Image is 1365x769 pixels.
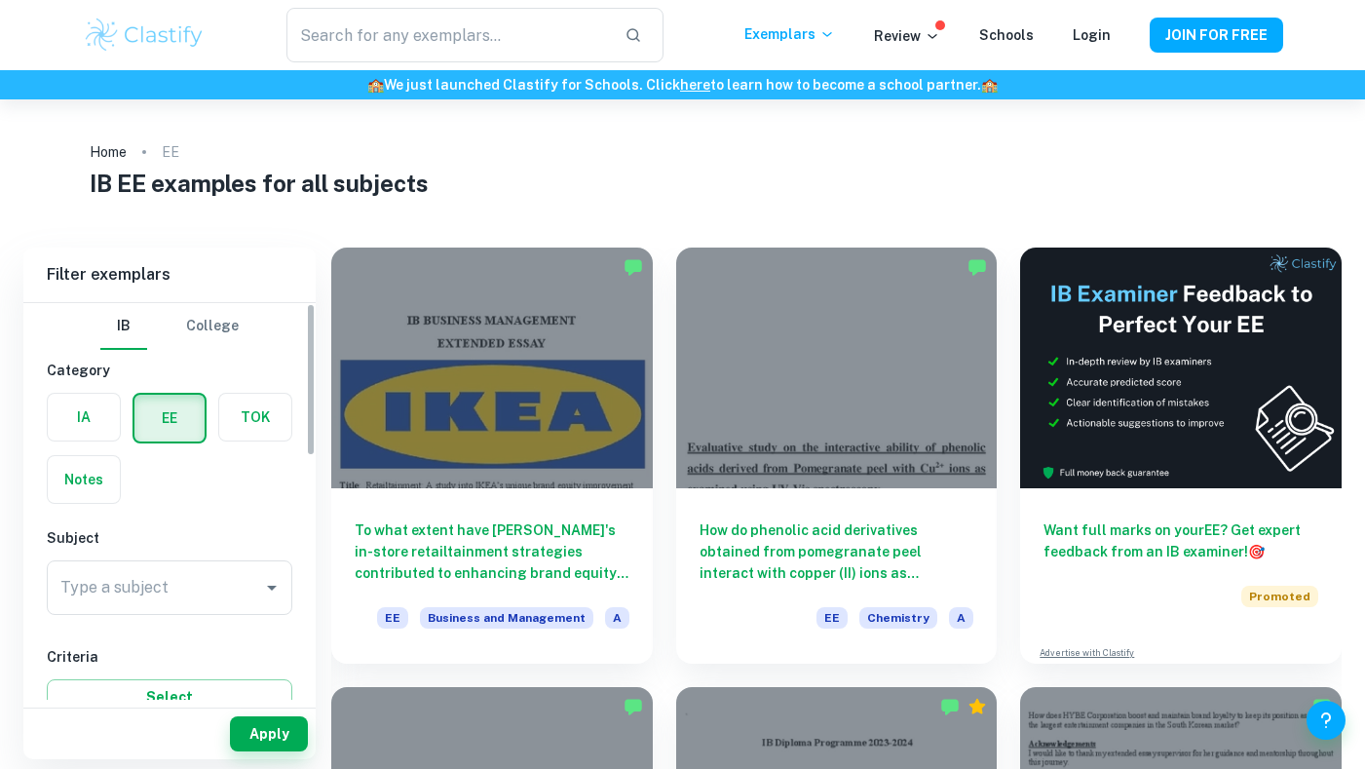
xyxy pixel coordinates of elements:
[90,166,1276,201] h1: IB EE examples for all subjects
[1241,586,1318,607] span: Promoted
[1307,701,1346,740] button: Help and Feedback
[967,257,987,277] img: Marked
[48,456,120,503] button: Notes
[90,138,127,166] a: Home
[230,716,308,751] button: Apply
[48,394,120,441] button: IA
[605,607,629,629] span: A
[744,23,835,45] p: Exemplars
[1043,519,1318,562] h6: Want full marks on your EE ? Get expert feedback from an IB examiner!
[47,360,292,381] h6: Category
[134,395,205,442] button: EE
[4,74,1361,96] h6: We just launched Clastify for Schools. Click to learn how to become a school partner.
[286,8,608,62] input: Search for any exemplars...
[355,519,629,584] h6: To what extent have [PERSON_NAME]'s in-store retailtainment strategies contributed to enhancing b...
[859,607,937,629] span: Chemistry
[949,607,973,629] span: A
[186,303,239,350] button: College
[47,679,292,714] button: Select
[1312,697,1332,716] img: Marked
[1150,18,1283,53] button: JOIN FOR FREE
[816,607,848,629] span: EE
[1020,248,1342,488] img: Thumbnail
[420,607,593,629] span: Business and Management
[47,527,292,549] h6: Subject
[967,697,987,716] div: Premium
[83,16,207,55] img: Clastify logo
[367,77,384,93] span: 🏫
[258,574,285,601] button: Open
[874,25,940,47] p: Review
[1040,646,1134,660] a: Advertise with Clastify
[979,27,1034,43] a: Schools
[219,394,291,441] button: TOK
[377,607,408,629] span: EE
[680,77,710,93] a: here
[940,697,960,716] img: Marked
[1248,544,1265,559] span: 🎯
[23,248,316,302] h6: Filter exemplars
[100,303,239,350] div: Filter type choice
[700,519,974,584] h6: How do phenolic acid derivatives obtained from pomegranate peel interact with copper (II) ions as...
[47,646,292,668] h6: Criteria
[331,248,653,664] a: To what extent have [PERSON_NAME]'s in-store retailtainment strategies contributed to enhancing b...
[162,141,179,163] p: EE
[100,303,147,350] button: IB
[676,248,998,664] a: How do phenolic acid derivatives obtained from pomegranate peel interact with copper (II) ions as...
[624,257,643,277] img: Marked
[981,77,998,93] span: 🏫
[1073,27,1111,43] a: Login
[1020,248,1342,664] a: Want full marks on yourEE? Get expert feedback from an IB examiner!PromotedAdvertise with Clastify
[624,697,643,716] img: Marked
